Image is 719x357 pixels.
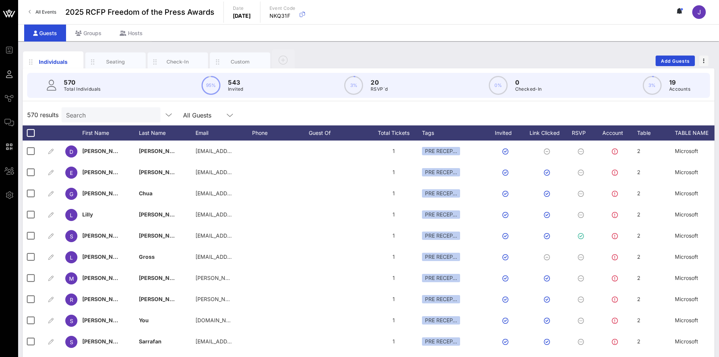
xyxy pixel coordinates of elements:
[637,232,640,239] span: 2
[637,211,640,218] span: 2
[179,107,239,122] div: All Guests
[35,9,56,15] span: All Events
[365,331,422,352] div: 1
[637,317,640,323] span: 2
[371,78,388,87] p: 20
[196,253,286,260] span: [EMAIL_ADDRESS][DOMAIN_NAME]
[309,125,365,141] div: Guest Of
[139,190,152,196] span: Chua
[637,169,640,175] span: 2
[139,125,196,141] div: Last Name
[70,339,73,345] span: S
[66,25,111,42] div: Groups
[637,148,640,154] span: 2
[233,5,251,12] p: Date
[669,85,690,93] p: Accounts
[675,296,698,302] span: Microsoft
[669,78,690,87] p: 19
[422,210,460,219] div: PRE RECEP…
[675,317,698,323] span: Microsoft
[365,204,422,225] div: 1
[82,232,127,239] span: [PERSON_NAME]
[82,169,127,175] span: [PERSON_NAME]
[70,212,73,218] span: L
[139,253,155,260] span: Gross
[675,232,698,239] span: Microsoft
[422,189,460,198] div: PRE RECEP…
[675,275,698,281] span: Microsoft
[70,170,73,176] span: E
[196,338,286,345] span: [EMAIL_ADDRESS][DOMAIN_NAME]
[675,338,698,345] span: Microsoft
[196,148,286,154] span: [EMAIL_ADDRESS][DOMAIN_NAME]
[269,12,296,20] p: NKQ31F
[196,275,373,281] span: [PERSON_NAME][EMAIL_ADDRESS][PERSON_NAME][DOMAIN_NAME]
[365,125,422,141] div: Total Tickets
[196,296,330,302] span: [PERSON_NAME][EMAIL_ADDRESS][DOMAIN_NAME]
[139,169,183,175] span: [PERSON_NAME]
[228,85,243,93] p: Invited
[515,78,542,87] p: 0
[692,5,706,19] div: J
[64,78,101,87] p: 570
[82,275,127,281] span: [PERSON_NAME]
[139,211,183,218] span: [PERSON_NAME]
[486,125,528,141] div: Invited
[69,275,74,282] span: M
[569,125,596,141] div: RSVP
[196,169,286,175] span: [EMAIL_ADDRESS][DOMAIN_NAME]
[228,78,243,87] p: 543
[82,148,127,154] span: [PERSON_NAME]
[82,296,127,302] span: [PERSON_NAME]
[675,190,698,196] span: Microsoft
[515,85,542,93] p: Checked-In
[422,253,460,261] div: PRE RECEP…
[365,183,422,204] div: 1
[637,296,640,302] span: 2
[528,125,569,141] div: Link Clicked
[371,85,388,93] p: RSVP`d
[697,8,701,16] span: J
[82,338,127,345] span: [PERSON_NAME]
[365,310,422,331] div: 1
[24,25,66,42] div: Guests
[675,211,698,218] span: Microsoft
[196,232,286,239] span: [EMAIL_ADDRESS][DOMAIN_NAME]
[139,232,183,239] span: [PERSON_NAME]
[82,253,127,260] span: [PERSON_NAME]
[656,56,695,66] button: Add Guests
[27,110,59,119] span: 570 results
[70,254,73,261] span: L
[64,85,101,93] p: Total Individuals
[675,253,698,260] span: Microsoft
[596,125,637,141] div: Account
[365,267,422,289] div: 1
[422,337,460,346] div: PRE RECEP…
[422,168,460,176] div: PRE RECEP…
[422,147,460,155] div: PRE RECEP…
[139,275,183,281] span: [PERSON_NAME]
[82,317,127,323] span: [PERSON_NAME]
[365,225,422,246] div: 1
[196,125,252,141] div: Email
[223,58,257,65] div: Custom
[161,58,195,65] div: Check-In
[111,25,152,42] div: Hosts
[70,233,73,240] span: S
[365,289,422,310] div: 1
[422,295,460,303] div: PRE RECEP…
[24,6,61,18] a: All Events
[139,148,183,154] span: [PERSON_NAME]
[82,190,127,196] span: [PERSON_NAME]
[675,148,698,154] span: Microsoft
[65,6,214,18] span: 2025 RCFP Freedom of the Press Awards
[660,58,690,64] span: Add Guests
[196,190,286,196] span: [EMAIL_ADDRESS][DOMAIN_NAME]
[233,12,251,20] p: [DATE]
[365,141,422,162] div: 1
[37,58,70,66] div: Individuals
[637,275,640,281] span: 2
[196,317,331,323] span: [DOMAIN_NAME][EMAIL_ADDRESS][DOMAIN_NAME]
[139,317,149,323] span: You
[422,232,460,240] div: PRE RECEP…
